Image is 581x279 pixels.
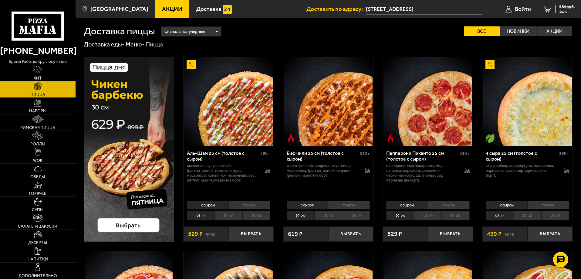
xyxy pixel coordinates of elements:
label: Все [464,26,500,36]
li: с сыром [486,201,527,209]
p: фарш говяжий, паприка, соус-пицца, моцарелла, [PERSON_NAME]-кочудян, [PERSON_NAME] (на борт). [287,163,359,178]
img: Биф чили 25 см (толстое с сыром) [284,57,373,146]
span: Салаты и закуски [18,224,57,229]
img: Аль-Шам 25 см (толстое с сыром) [184,57,273,146]
span: [GEOGRAPHIC_DATA] [90,6,148,12]
span: 1 шт. [559,10,575,13]
s: 562 ₽ [505,231,514,237]
button: Выбрать [428,226,473,241]
label: Новинки [500,26,536,36]
span: Напитки [28,257,48,261]
a: Меню- [126,41,145,48]
span: Десерты [28,241,47,245]
span: 499 ₽ [487,231,502,237]
a: Доставка еды- [84,41,125,48]
span: Хит [34,76,42,80]
img: Острое блюдо [386,134,395,143]
li: 30 [514,211,541,220]
div: 4 сыра 25 см (толстое с сыром) [486,150,558,162]
span: 529 ₽ [387,231,402,237]
span: Роллы [30,142,45,146]
span: Пискарёвский проспект, 25к2 [366,4,482,15]
p: цыпленок, лук репчатый, [PERSON_NAME], томаты, огурец, моцарелла, сливочно-чесночный соус, кетчуп... [187,163,259,183]
li: 25 [486,211,513,220]
img: Пепперони Пиканто 25 см (толстое с сыром) [383,57,472,146]
span: WOK [33,158,42,163]
li: тонкое [228,201,270,209]
img: Вегетарианское блюдо [485,134,495,143]
li: 25 [187,211,214,220]
span: 490 г [260,151,270,156]
img: Острое блюдо [286,134,296,143]
li: 25 [287,211,314,220]
s: 595 ₽ [206,231,215,237]
img: Акционный [485,60,495,69]
li: 40 [541,211,569,220]
img: Акционный [187,60,196,69]
li: с сыром [187,201,228,209]
li: 40 [242,211,270,220]
li: с сыром [386,201,428,209]
li: тонкое [527,201,569,209]
a: Острое блюдоПепперони Пиканто 25 см (толстое с сыром) [383,57,473,146]
p: сыр дорблю, сыр сулугуни, моцарелла, пармезан, песто, сыр пармезан (на борт). [486,163,558,178]
span: Доставить по адресу: [306,6,366,12]
div: Аль-Шам 25 см (толстое с сыром) [187,150,259,162]
h1: Доставка пиццы [84,26,155,36]
a: АкционныйАль-Шам 25 см (толстое с сыром) [184,57,274,146]
input: Ваш адрес доставки [366,4,482,15]
a: АкционныйВегетарианское блюдо4 сыра 25 см (толстое с сыром) [482,57,573,146]
span: Сначала популярные [164,26,205,37]
span: Акции [162,6,182,12]
span: Дополнительно [19,274,57,278]
li: 25 [386,211,414,220]
span: Супы [32,208,43,212]
li: 30 [214,211,242,220]
a: Острое блюдоБиф чили 25 см (толстое с сыром) [283,57,373,146]
li: 30 [414,211,441,220]
div: Пицца [146,41,163,49]
li: 30 [314,211,342,220]
span: Наборы [29,109,46,113]
span: Доставка [196,6,221,12]
img: 15daf4d41897b9f0e9f617042186c801.svg [223,5,232,14]
div: Пепперони Пиканто 25 см (толстое с сыром) [386,150,458,162]
p: пепперони, сыр Моцарелла, мед, паприка, пармезан, сливочно-чесночный соус, халапеньо, сыр пармеза... [386,163,458,183]
span: 510 г [360,151,370,156]
button: Выбрать [528,226,573,241]
span: 529 ₽ [188,231,203,237]
div: Биф чили 25 см (толстое с сыром) [287,150,359,162]
li: 40 [342,211,370,220]
span: 390 г [559,151,569,156]
span: Войти [515,6,531,12]
li: тонкое [328,201,370,209]
span: Горячее [29,192,46,196]
li: с сыром [287,201,328,209]
button: Выбрать [229,226,274,241]
span: 430 г [460,151,470,156]
span: 589 руб. [559,5,575,9]
li: тонкое [428,201,470,209]
span: Пицца [30,93,45,97]
img: 4 сыра 25 см (толстое с сыром) [483,57,572,146]
li: 40 [441,211,469,220]
span: 619 ₽ [288,231,302,237]
span: Римская пицца [20,126,55,130]
span: Обеды [30,175,45,179]
button: Выбрать [328,226,373,241]
label: Акции [536,26,572,36]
